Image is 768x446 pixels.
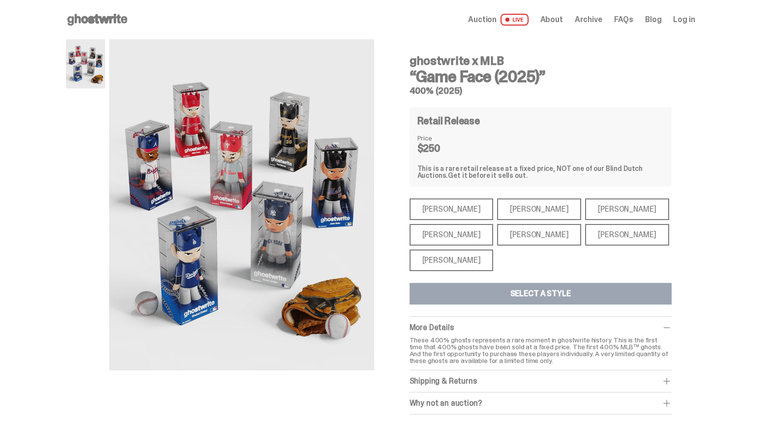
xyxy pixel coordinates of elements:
[66,39,105,88] img: MLB%20400%25%20Primary%20Image.png
[410,198,494,220] div: [PERSON_NAME]
[614,16,633,24] a: FAQs
[673,16,695,24] a: Log in
[410,376,672,386] div: Shipping & Returns
[497,224,581,246] div: [PERSON_NAME]
[417,143,467,153] dd: $250
[410,55,672,67] h4: ghostwrite x MLB
[410,224,494,246] div: [PERSON_NAME]
[109,39,374,370] img: MLB%20400%25%20Primary%20Image.png
[410,283,672,305] button: Select a Style
[585,198,669,220] div: [PERSON_NAME]
[468,16,497,24] span: Auction
[497,198,581,220] div: [PERSON_NAME]
[417,135,467,141] dt: Price
[410,322,454,333] span: More Details
[410,86,672,95] h5: 400% (2025)
[410,336,672,364] p: These 400% ghosts represents a rare moment in ghostwrite history. This is the first time that 400...
[585,224,669,246] div: [PERSON_NAME]
[448,171,528,180] span: Get it before it sells out.
[410,250,494,271] div: [PERSON_NAME]
[645,16,661,24] a: Blog
[510,290,571,298] div: Select a Style
[575,16,602,24] a: Archive
[417,165,664,179] div: This is a rare retail release at a fixed price, NOT one of our Blind Dutch Auctions.
[410,69,672,84] h3: “Game Face (2025)”
[540,16,563,24] a: About
[468,14,528,26] a: Auction LIVE
[501,14,529,26] span: LIVE
[417,116,480,126] h4: Retail Release
[410,398,672,408] div: Why not an auction?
